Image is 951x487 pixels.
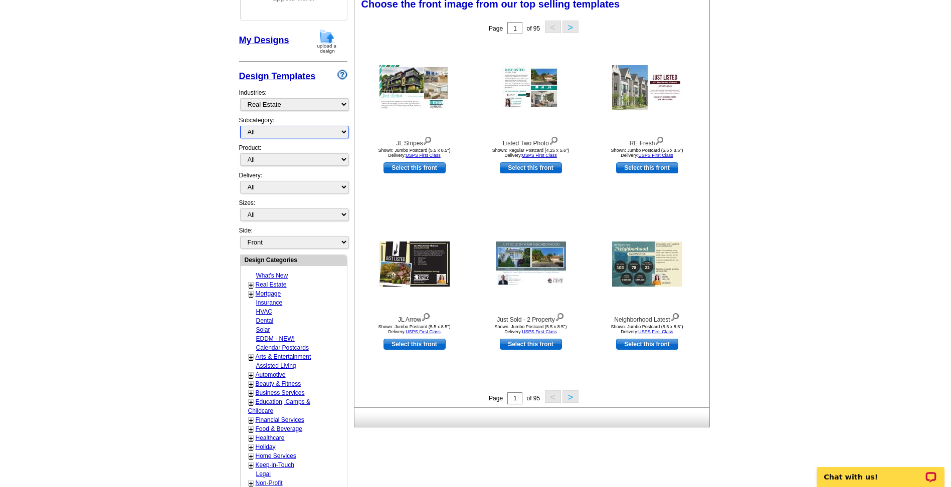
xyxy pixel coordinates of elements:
[526,25,540,32] span: of 95
[241,255,347,265] div: Design Categories
[248,398,310,414] a: Education, Camps & Childcare
[592,148,702,158] div: Shown: Jumbo Postcard (5.5 x 8.5") Delivery:
[256,443,276,450] a: Holiday
[612,241,682,287] img: Neighborhood Latest
[256,344,309,351] a: Calendar Postcards
[249,398,253,406] a: +
[496,241,566,287] img: Just Sold - 2 Property
[421,311,431,322] img: view design details
[592,324,702,334] div: Shown: Jumbo Postcard (5.5 x 8.5") Delivery:
[239,198,347,226] div: Sizes:
[549,134,558,145] img: view design details
[522,329,557,334] a: USPS First Class
[256,416,304,423] a: Financial Services
[592,311,702,324] div: Neighborhood Latest
[384,339,446,350] a: use this design
[249,416,253,424] a: +
[249,353,253,361] a: +
[489,395,503,402] span: Page
[239,171,347,198] div: Delivery:
[359,134,470,148] div: JL Stripes
[655,134,664,145] img: view design details
[592,134,702,148] div: RE Fresh
[256,290,281,297] a: Mortgage
[249,443,253,451] a: +
[256,353,311,360] a: Arts & Entertainment
[500,339,562,350] a: use this design
[337,70,347,80] img: design-wizard-help-icon.png
[256,452,296,459] a: Home Services
[423,134,432,145] img: view design details
[249,425,253,433] a: +
[256,317,274,324] a: Dental
[256,425,302,432] a: Food & Beverage
[256,389,305,396] a: Business Services
[249,290,253,298] a: +
[256,470,271,477] a: Legal
[562,21,579,33] button: >
[359,324,470,334] div: Shown: Jumbo Postcard (5.5 x 8.5") Delivery:
[359,148,470,158] div: Shown: Jumbo Postcard (5.5 x 8.5") Delivery:
[476,311,586,324] div: Just Sold - 2 Property
[502,66,559,109] img: Listed Two Photo
[249,380,253,388] a: +
[239,71,316,81] a: Design Templates
[239,143,347,171] div: Product:
[379,241,450,287] img: JL Arrow
[616,339,678,350] a: use this design
[522,153,557,158] a: USPS First Class
[545,390,561,403] button: <
[249,452,253,460] a: +
[239,83,347,116] div: Industries:
[359,311,470,324] div: JL Arrow
[256,281,287,288] a: Real Estate
[256,326,270,333] a: Solar
[249,281,253,289] a: +
[239,116,347,143] div: Subcategory:
[249,434,253,442] a: +
[384,162,446,173] a: use this design
[555,311,564,322] img: view design details
[256,371,286,378] a: Automotive
[489,25,503,32] span: Page
[256,308,272,315] a: HVAC
[256,434,285,441] a: Healthcare
[256,272,288,279] a: What's New
[810,455,951,487] iframe: LiveChat chat widget
[616,162,678,173] a: use this design
[562,390,579,403] button: >
[476,148,586,158] div: Shown: Regular Postcard (4.25 x 5.6") Delivery:
[239,226,347,250] div: Side:
[638,153,673,158] a: USPS First Class
[249,461,253,469] a: +
[256,479,283,486] a: Non-Profit
[500,162,562,173] a: use this design
[670,311,680,322] img: view design details
[239,35,289,45] a: My Designs
[379,65,450,110] img: JL Stripes
[256,461,294,468] a: Keep-in-Touch
[314,29,340,54] img: upload-design
[476,324,586,334] div: Shown: Jumbo Postcard (5.5 x 8.5") Delivery:
[545,21,561,33] button: <
[256,299,283,306] a: Insurance
[249,389,253,397] a: +
[256,380,301,387] a: Beauty & Fitness
[406,153,441,158] a: USPS First Class
[612,65,682,110] img: RE Fresh
[638,329,673,334] a: USPS First Class
[476,134,586,148] div: Listed Two Photo
[256,362,296,369] a: Assisted Living
[526,395,540,402] span: of 95
[256,335,295,342] a: EDDM - NEW!
[249,371,253,379] a: +
[406,329,441,334] a: USPS First Class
